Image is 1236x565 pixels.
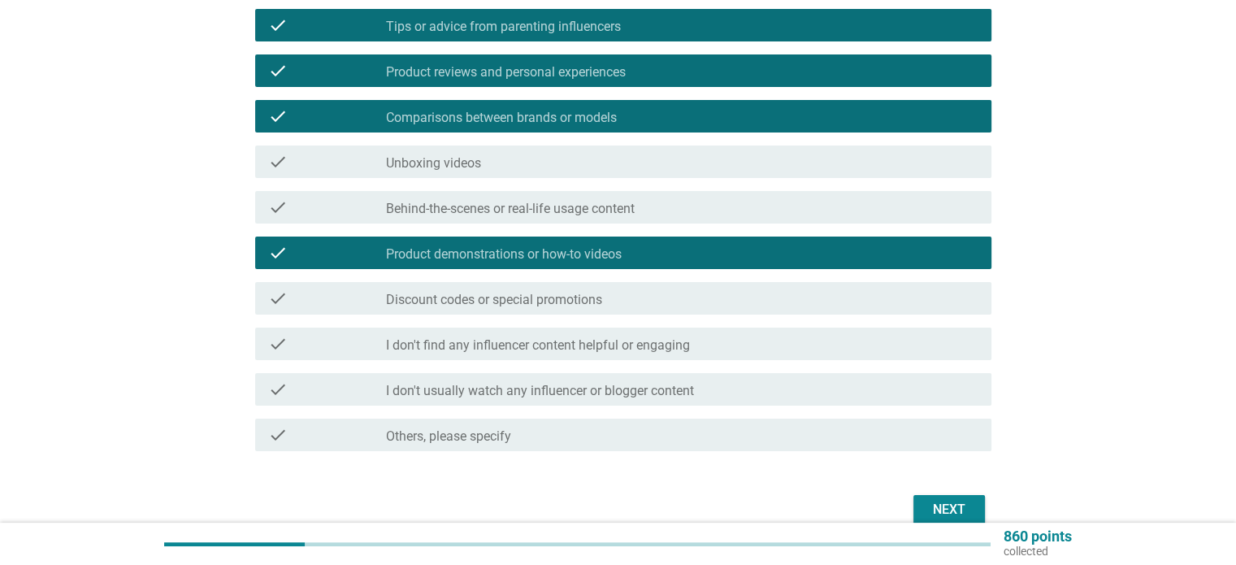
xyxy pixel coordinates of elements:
i: check [268,106,288,126]
label: Comparisons between brands or models [386,110,617,126]
i: check [268,289,288,308]
i: check [268,243,288,263]
label: Tips or advice from parenting influencers [386,19,621,35]
label: Product reviews and personal experiences [386,64,626,80]
label: Unboxing videos [386,155,481,172]
i: check [268,15,288,35]
i: check [268,334,288,354]
label: I don't find any influencer content helpful or engaging [386,337,690,354]
i: check [268,198,288,217]
button: Next [913,495,985,524]
i: check [268,61,288,80]
label: Others, please specify [386,428,511,445]
label: Behind-the-scenes or real-life usage content [386,201,635,217]
label: Discount codes or special promotions [386,292,602,308]
i: check [268,380,288,399]
div: Next [926,500,972,519]
p: 860 points [1004,529,1072,544]
label: Product demonstrations or how-to videos [386,246,622,263]
label: I don't usually watch any influencer or blogger content [386,383,694,399]
i: check [268,152,288,172]
p: collected [1004,544,1072,558]
i: check [268,425,288,445]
